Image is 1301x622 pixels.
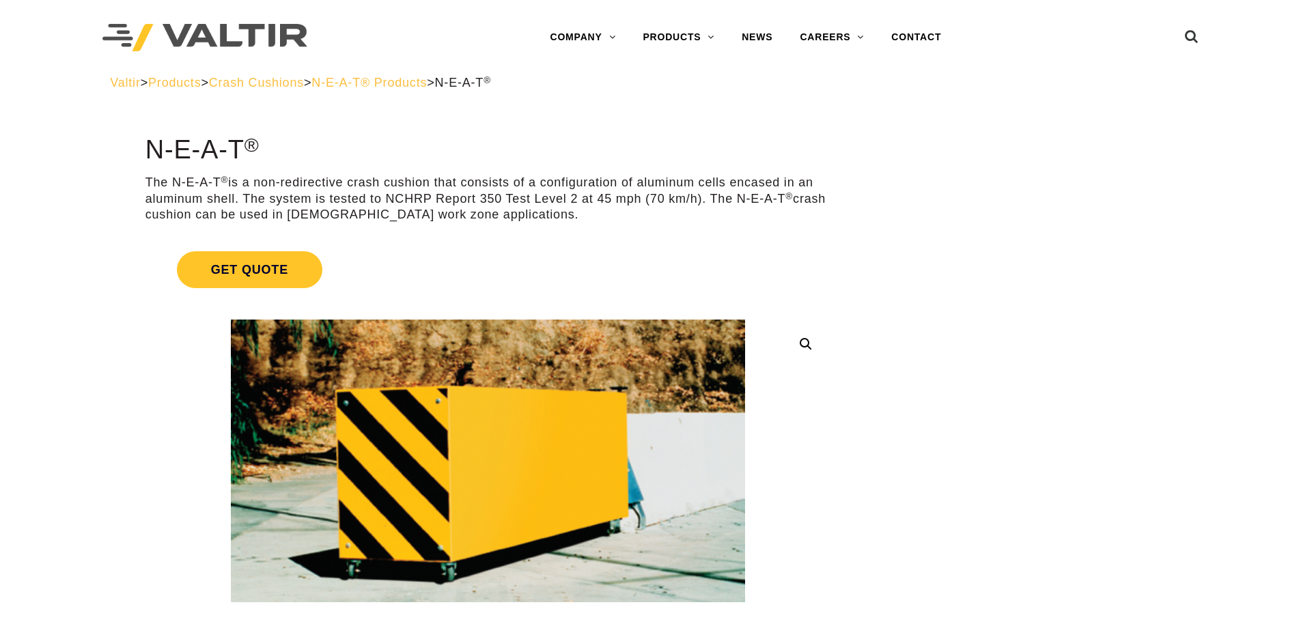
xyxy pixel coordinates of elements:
[311,76,427,89] a: N-E-A-T® Products
[110,76,140,89] a: Valtir
[484,75,491,85] sup: ®
[148,76,201,89] a: Products
[244,134,260,156] sup: ®
[629,24,728,51] a: PRODUCTS
[536,24,629,51] a: COMPANY
[102,24,307,52] img: Valtir
[221,175,229,185] sup: ®
[878,24,955,51] a: CONTACT
[177,251,322,288] span: Get Quote
[786,24,878,51] a: CAREERS
[435,76,491,89] span: N-E-A-T
[145,136,830,165] h1: N-E-A-T
[728,24,786,51] a: NEWS
[145,175,830,223] p: The N-E-A-T is a non-redirective crash cushion that consists of a configuration of aluminum cells...
[110,75,1191,91] div: > > > >
[145,235,830,305] a: Get Quote
[785,191,793,201] sup: ®
[209,76,304,89] a: Crash Cushions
